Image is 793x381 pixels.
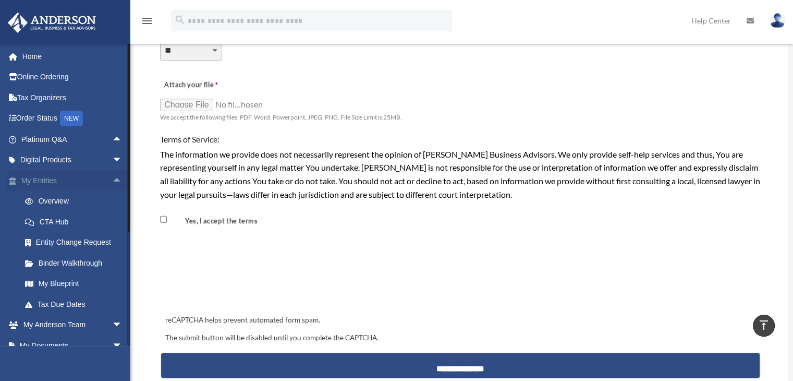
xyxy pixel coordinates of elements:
[141,18,153,27] a: menu
[161,332,760,344] div: The submit button will be disabled until you complete the CAPTCHA.
[7,129,138,150] a: Platinum Q&Aarrow_drop_up
[770,13,785,28] img: User Pic
[60,111,83,126] div: NEW
[7,335,138,356] a: My Documentsarrow_drop_down
[15,253,138,273] a: Binder Walkthrough
[112,315,133,336] span: arrow_drop_down
[160,148,761,201] div: The information we provide does not necessarily represent the opinion of [PERSON_NAME] Business A...
[15,294,138,315] a: Tax Due Dates
[15,211,138,232] a: CTA Hub
[112,170,133,192] span: arrow_drop_up
[112,129,133,150] span: arrow_drop_up
[160,134,761,145] h4: Terms of Service:
[753,315,775,337] a: vertical_align_top
[7,170,138,191] a: My Entitiesarrow_drop_up
[15,232,138,253] a: Entity Change Request
[7,87,138,108] a: Tax Organizers
[7,46,138,67] a: Home
[7,67,138,88] a: Online Ordering
[15,273,138,294] a: My Blueprint
[7,150,138,171] a: Digital Productsarrow_drop_down
[7,108,138,129] a: Order StatusNEW
[7,315,138,336] a: My Anderson Teamarrow_drop_down
[161,314,760,327] div: reCAPTCHA helps prevent automated form spam.
[758,319,770,331] i: vertical_align_top
[141,15,153,27] i: menu
[5,13,99,33] img: Anderson Advisors Platinum Portal
[169,217,262,227] label: Yes, I accept the terms
[112,335,133,356] span: arrow_drop_down
[174,14,186,26] i: search
[15,191,138,212] a: Overview
[160,78,264,92] label: Attach your file
[160,113,402,121] span: We accept the following files: PDF, Word, Powerpoint, JPEG, PNG. File Size Limit is 25MB.
[112,150,133,171] span: arrow_drop_down
[162,253,321,293] iframe: reCAPTCHA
